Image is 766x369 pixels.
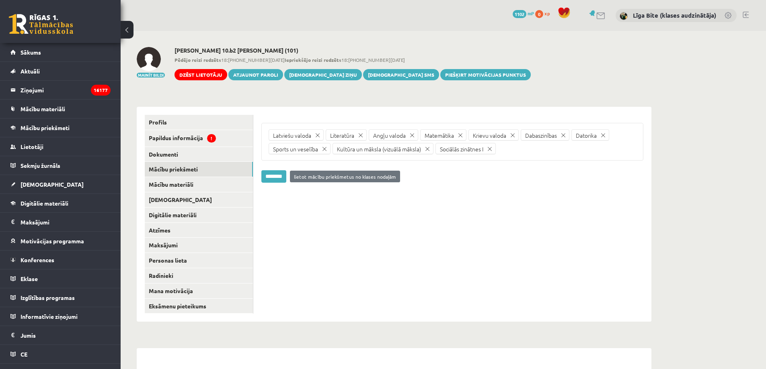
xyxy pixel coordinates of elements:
a: Aktuāli [10,62,111,80]
a: Informatīvie ziņojumi [10,307,111,326]
a: Atjaunot paroli [228,69,283,80]
a: Līga Bite (klases audzinātāja) [633,11,716,19]
a: Atzīmes [145,223,253,238]
a: Izglītības programas [10,288,111,307]
a: 0 xp [535,10,554,16]
a: Mācību priekšmeti [10,118,111,137]
div: Matemātika [425,130,454,141]
a: Dzēst lietotāju [175,69,227,80]
span: Sekmju žurnāls [21,162,60,169]
span: 1102 [513,10,526,18]
i: 16177 [91,85,111,96]
span: [DEMOGRAPHIC_DATA] [21,181,84,188]
a: Eksāmenu pieteikums [145,299,253,314]
a: Mana motivācija [145,283,253,298]
a: [DEMOGRAPHIC_DATA] [10,175,111,194]
a: Digitālie materiāli [10,194,111,212]
img: Līga Bite (klases audzinātāja) [620,12,628,20]
span: Konferences [21,256,54,263]
span: Lietotāji [21,143,43,150]
span: ! [207,134,216,143]
a: Eklase [10,269,111,288]
a: CE [10,345,111,363]
div: Angļu valoda [373,130,406,141]
div: Datorika [576,130,597,141]
a: Dokumenti [145,147,253,162]
button: Mainīt bildi [137,73,165,77]
div: Kultūra un māksla (vizuālā māksla) [337,143,421,155]
b: Iepriekšējo reizi redzēts [285,57,341,63]
a: [DEMOGRAPHIC_DATA] SMS [363,69,439,80]
a: Radinieki [145,268,253,283]
b: Pēdējo reizi redzēts [175,57,221,63]
span: Motivācijas programma [21,237,84,245]
a: Sekmju žurnāls [10,156,111,175]
span: xp [544,10,550,16]
a: [DEMOGRAPHIC_DATA] [145,192,253,207]
a: Piešķirt motivācijas punktus [440,69,531,80]
img: Edgars Pumpurs [137,47,161,71]
a: Mācību materiāli [145,177,253,192]
div: Dabaszinības [525,130,557,141]
span: Informatīvie ziņojumi [21,313,78,320]
a: Digitālie materiāli [145,208,253,222]
div: Latviešu valoda [273,130,311,141]
span: Mācību priekšmeti [21,124,70,131]
a: Sākums [10,43,111,61]
span: Izglītības programas [21,294,75,301]
a: Lietotāji [10,137,111,156]
legend: Maksājumi [21,213,111,231]
a: Mācību materiāli [10,100,111,118]
a: Motivācijas programma [10,232,111,250]
legend: Ziņojumi [21,81,111,99]
a: 1102 mP [513,10,534,16]
div: Literatūra [330,130,354,141]
span: 0 [535,10,543,18]
span: Mācību materiāli [21,105,65,112]
span: Sākums [21,49,41,56]
a: [DEMOGRAPHIC_DATA] ziņu [284,69,362,80]
a: Profils [145,115,253,130]
span: mP [528,10,534,16]
a: Konferences [10,251,111,269]
div: Sociālās zinātnes I [440,143,483,155]
span: 18:[PHONE_NUMBER][DATE] 18:[PHONE_NUMBER][DATE] [175,56,531,63]
h2: [PERSON_NAME] 10.b2 [PERSON_NAME] (101) [175,47,531,54]
a: Maksājumi [10,213,111,231]
div: Krievu valoda [473,130,506,141]
a: Papildus informācija! [145,130,253,147]
span: CE [21,351,27,358]
span: Digitālie materiāli [21,200,68,207]
span: Eklase [21,275,38,282]
a: Mācību priekšmeti [145,162,253,177]
a: Maksājumi [145,238,253,253]
a: Rīgas 1. Tālmācības vidusskola [9,14,73,34]
a: Jumis [10,326,111,345]
a: Personas lieta [145,253,253,268]
span: Aktuāli [21,67,40,75]
a: Ziņojumi16177 [10,81,111,99]
span: Jumis [21,332,36,339]
a: lietot mācību priekšmetus no klases nodaļām [290,171,400,182]
div: Sports un veselība [273,143,318,155]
